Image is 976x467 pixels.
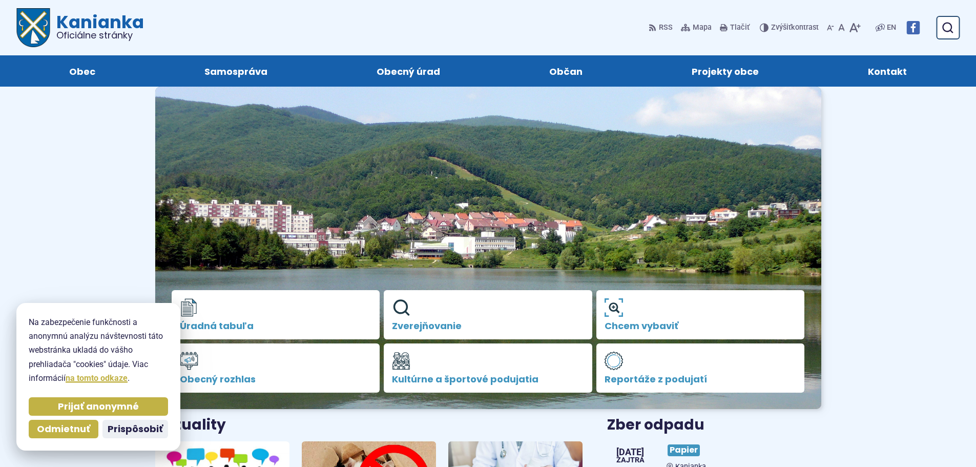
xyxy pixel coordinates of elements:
span: Zvýšiť [771,23,791,32]
a: Kontakt [824,55,951,87]
span: Oficiálne stránky [56,31,144,40]
button: Zväčšiť veľkosť písma [847,17,863,38]
span: Odmietnuť [37,423,90,435]
span: Zverejňovanie [392,321,584,331]
button: Zmenšiť veľkosť písma [825,17,836,38]
img: Prejsť na domovskú stránku [16,8,50,47]
span: Obecný rozhlas [180,374,372,384]
h3: Aktuality [155,417,226,433]
span: Samospráva [204,55,267,87]
a: Obecný úrad [332,55,484,87]
span: Úradná tabuľa [180,321,372,331]
h3: Zber odpadu [607,417,821,433]
a: Zverejňovanie [384,290,592,339]
span: Obecný úrad [377,55,440,87]
a: Projekty obce [648,55,803,87]
span: Kontakt [868,55,907,87]
a: Úradná tabuľa [172,290,380,339]
a: Mapa [679,17,714,38]
span: EN [887,22,896,34]
span: Papier [668,444,700,456]
img: Prejsť na Facebook stránku [906,21,920,34]
button: Zvýšiťkontrast [760,17,821,38]
span: Kultúrne a športové podujatia [392,374,584,384]
span: kontrast [771,24,819,32]
span: Projekty obce [692,55,759,87]
a: Chcem vybaviť [596,290,805,339]
a: Logo Kanianka, prejsť na domovskú stránku. [16,8,144,47]
a: Občan [505,55,627,87]
a: EN [885,22,898,34]
span: Tlačiť [730,24,750,32]
button: Odmietnuť [29,420,98,438]
a: na tomto odkaze [66,373,128,383]
span: Občan [549,55,583,87]
button: Nastaviť pôvodnú veľkosť písma [836,17,847,38]
span: Zajtra [616,457,645,464]
a: RSS [649,17,675,38]
span: [DATE] [616,448,645,457]
span: Reportáže z podujatí [605,374,797,384]
span: Prijať anonymné [58,401,139,413]
a: Kultúrne a športové podujatia [384,343,592,393]
a: Samospráva [160,55,312,87]
button: Prispôsobiť [102,420,168,438]
a: Obecný rozhlas [172,343,380,393]
span: Obec [69,55,95,87]
p: Na zabezpečenie funkčnosti a anonymnú analýzu návštevnosti táto webstránka ukladá do vášho prehli... [29,315,168,385]
span: Prispôsobiť [108,423,163,435]
span: RSS [659,22,673,34]
a: Obec [25,55,139,87]
a: Reportáže z podujatí [596,343,805,393]
button: Tlačiť [718,17,752,38]
span: Chcem vybaviť [605,321,797,331]
button: Prijať anonymné [29,397,168,416]
span: Mapa [693,22,712,34]
h1: Kanianka [50,13,144,40]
